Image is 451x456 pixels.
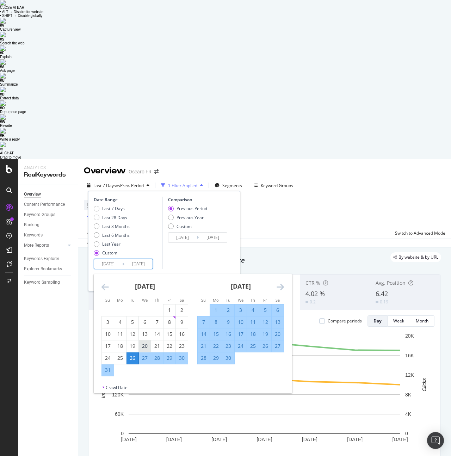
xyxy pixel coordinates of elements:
[247,307,259,314] div: 4
[235,316,247,328] td: Selected. Wednesday, September 10, 2025
[84,180,152,191] button: Last 7 DaysvsPrev. Period
[102,352,114,364] td: Choose Sunday, August 24, 2025 as your check-out date. It’s available.
[392,227,445,239] button: Switch to Advanced Mode
[126,343,138,350] div: 19
[373,318,382,324] div: Day
[259,340,272,352] td: Selected. Friday, September 26, 2025
[198,340,210,352] td: Selected. Sunday, September 21, 2025
[405,431,408,436] text: 0
[376,289,388,298] span: 6.42
[121,437,136,442] text: [DATE]
[235,307,247,314] div: 3
[259,343,271,350] div: 26
[94,205,130,211] div: Last 7 Days
[222,343,234,350] div: 23
[102,331,114,338] div: 10
[106,384,128,390] div: Crawl Date
[168,197,229,203] div: Comparison
[177,215,204,221] div: Previous Year
[235,331,247,338] div: 17
[151,352,163,364] td: Selected. Thursday, August 28, 2025
[328,318,362,324] div: Compare periods
[151,316,163,328] td: Choose Thursday, August 7, 2025 as your check-out date. It’s available.
[158,180,206,191] button: 1 Filter Applied
[102,364,114,376] td: Selected. Sunday, August 31, 2025
[24,242,66,249] a: More Reports
[247,316,259,328] td: Selected. Thursday, September 11, 2025
[139,340,151,352] td: Choose Wednesday, August 20, 2025 as your check-out date. It’s available.
[102,250,117,256] div: Custom
[139,316,151,328] td: Choose Wednesday, August 6, 2025 as your check-out date. It’s available.
[24,201,73,208] a: Content Performance
[126,352,139,364] td: Selected as start date. Tuesday, August 26, 2025
[251,297,255,303] small: Th
[124,259,153,269] input: End Date
[222,340,235,352] td: Selected. Tuesday, September 23, 2025
[376,279,406,286] span: Avg. Position
[210,343,222,350] div: 22
[114,340,126,352] td: Choose Monday, August 18, 2025 as your check-out date. It’s available.
[102,355,114,362] div: 24
[210,352,222,364] td: Selected. Monday, September 29, 2025
[102,340,114,352] td: Choose Sunday, August 17, 2025 as your check-out date. It’s available.
[24,265,62,273] div: Explorer Bookmarks
[151,319,163,326] div: 7
[24,279,73,286] a: Keyword Sampling
[176,340,188,352] td: Choose Saturday, August 23, 2025 as your check-out date. It’s available.
[272,343,284,350] div: 27
[114,319,126,326] div: 4
[151,328,163,340] td: Choose Thursday, August 14, 2025 as your check-out date. It’s available.
[277,283,284,291] div: Move forward to switch to the next month.
[210,304,222,316] td: Selected. Monday, September 1, 2025
[259,304,272,316] td: Selected. Friday, September 5, 2025
[176,328,188,340] td: Choose Saturday, August 16, 2025 as your check-out date. It’s available.
[226,297,230,303] small: Tu
[163,352,176,364] td: Selected. Friday, August 29, 2025
[272,319,284,326] div: 13
[102,241,121,247] div: Last Year
[198,328,210,340] td: Selected. Sunday, September 14, 2025
[261,183,293,189] div: Keyword Groups
[163,328,176,340] td: Choose Friday, August 15, 2025 as your check-out date. It’s available.
[416,318,428,324] div: Month
[114,352,126,364] td: Choose Monday, August 25, 2025 as your check-out date. It’s available.
[93,183,116,189] span: Last 7 Days
[126,340,139,352] td: Choose Tuesday, August 19, 2025 as your check-out date. It’s available.
[95,332,434,455] svg: A chart.
[24,201,65,208] div: Content Performance
[380,299,388,305] div: 0.19
[247,319,259,326] div: 11
[84,213,112,221] button: Add Filter
[210,328,222,340] td: Selected. Monday, September 15, 2025
[198,352,210,364] td: Selected. Sunday, September 28, 2025
[211,437,227,442] text: [DATE]
[177,205,207,211] div: Previous Period
[100,371,106,398] text: Impressions
[259,328,272,340] td: Selected. Friday, September 19, 2025
[142,297,148,303] small: We
[198,343,210,350] div: 21
[155,297,159,303] small: Th
[139,331,151,338] div: 13
[167,297,171,303] small: Fr
[163,340,176,352] td: Choose Friday, August 22, 2025 as your check-out date. It’s available.
[24,232,73,239] a: Keywords
[388,315,410,327] button: Week
[247,340,259,352] td: Selected. Thursday, September 25, 2025
[247,328,259,340] td: Selected. Thursday, September 18, 2025
[302,437,317,442] text: [DATE]
[24,191,41,198] div: Overview
[235,343,247,350] div: 24
[247,331,259,338] div: 18
[94,259,122,269] input: Start Date
[114,331,126,338] div: 11
[102,319,114,326] div: 3
[163,343,175,350] div: 22
[126,328,139,340] td: Choose Tuesday, August 12, 2025 as your check-out date. It’s available.
[251,180,296,191] button: Keyword Groups
[310,299,316,305] div: 0.2
[163,355,175,362] div: 29
[210,319,222,326] div: 8
[405,411,412,417] text: 4K
[427,432,444,449] div: Open Intercom Messenger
